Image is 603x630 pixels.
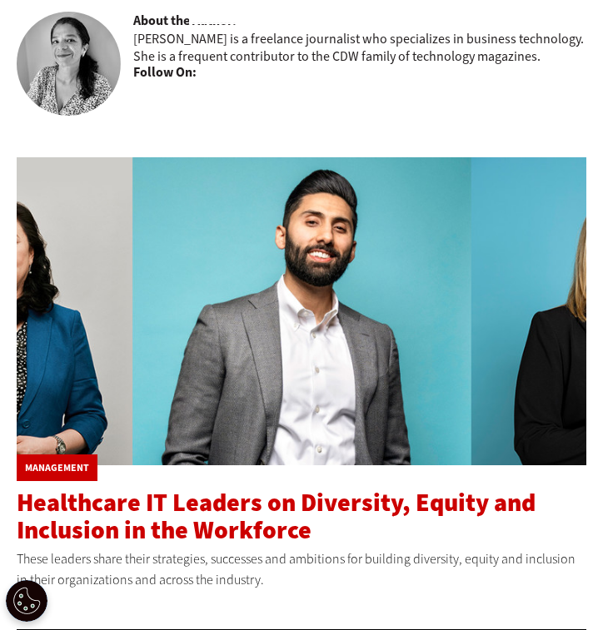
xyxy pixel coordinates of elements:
[25,463,89,473] a: Management
[6,580,47,622] div: Cookie Settings
[133,30,586,65] p: [PERSON_NAME] is a freelance journalist who specializes in business technology. She is a frequent...
[17,157,586,465] img: Christine Yang, Saad Chaudhry and Barbara Franta
[17,548,586,591] p: These leaders share their strategies, successes and ambitions for building diversity, equity and ...
[189,11,314,28] a: CDW
[133,63,197,82] b: Follow On:
[17,486,536,547] a: Healthcare IT Leaders on Diversity, Equity and Inclusion in the Workforce
[6,580,47,622] button: Open Preferences
[17,12,121,116] img: Melissa Delaney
